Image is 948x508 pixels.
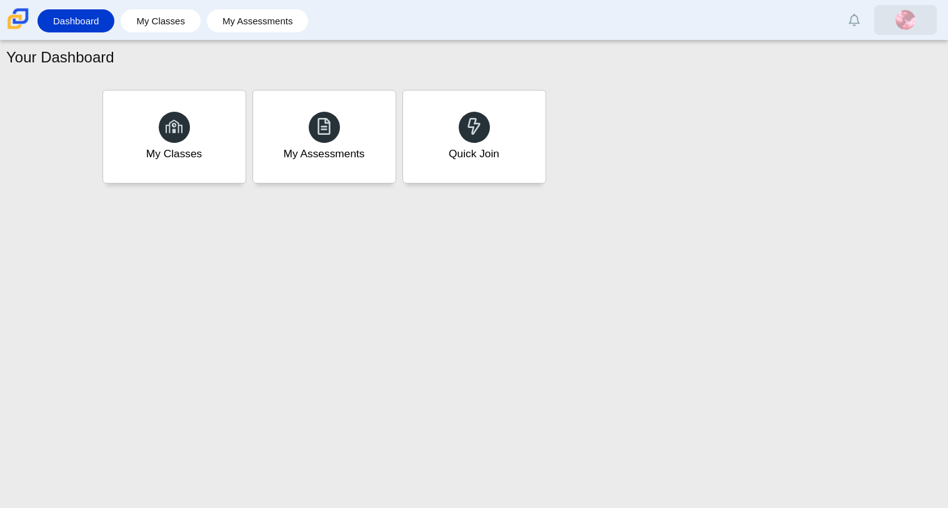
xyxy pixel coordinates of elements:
[146,146,202,162] div: My Classes
[896,10,916,30] img: zariah.clarke.tuBN83
[5,23,31,34] a: Carmen School of Science & Technology
[5,6,31,32] img: Carmen School of Science & Technology
[213,9,302,32] a: My Assessments
[102,90,246,183] a: My Classes
[449,146,499,162] div: Quick Join
[252,90,396,183] a: My Assessments
[402,90,546,183] a: Quick Join
[874,5,937,35] a: zariah.clarke.tuBN83
[841,6,868,34] a: Alerts
[44,9,108,32] a: Dashboard
[284,146,365,162] div: My Assessments
[127,9,194,32] a: My Classes
[6,47,114,68] h1: Your Dashboard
